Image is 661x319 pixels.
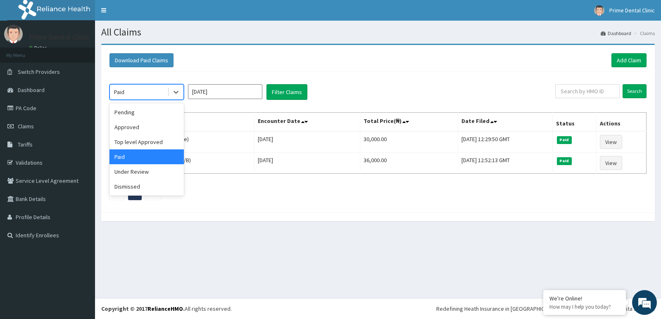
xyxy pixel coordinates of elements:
div: Paid [114,88,124,96]
span: Paid [557,157,572,165]
div: Pending [109,105,184,120]
span: Claims [18,123,34,130]
td: [DATE] 12:52:13 GMT [458,153,553,174]
a: View [600,156,622,170]
div: Chat with us now [43,46,139,57]
a: Add Claim [611,53,647,67]
td: [DATE] [254,153,360,174]
div: Approved [109,120,184,135]
button: Download Paid Claims [109,53,174,67]
span: Prime Dental Clinic [609,7,655,14]
span: Tariffs [18,141,33,148]
div: We're Online! [549,295,620,302]
a: Online [29,45,49,51]
th: Encounter Date [254,113,360,132]
td: 30,000.00 [360,131,458,153]
h1: All Claims [101,27,655,38]
a: Dashboard [601,30,631,37]
div: Under Review [109,164,184,179]
div: Top level Approved [109,135,184,149]
button: Filter Claims [266,84,307,100]
input: Search [623,84,647,98]
th: Total Price(₦) [360,113,458,132]
div: Paid [109,149,184,164]
div: Dismissed [109,179,184,194]
input: Select Month and Year [188,84,262,99]
img: d_794563401_company_1708531726252_794563401 [15,41,33,62]
input: Search by HMO ID [555,84,620,98]
span: Dashboard [18,86,45,94]
span: Switch Providers [18,68,60,76]
strong: Copyright © 2017 . [101,305,185,312]
a: View [600,135,622,149]
th: Date Filed [458,113,553,132]
a: RelianceHMO [147,305,183,312]
textarea: Type your message and hit 'Enter' [4,225,157,254]
td: [DATE] 12:29:50 GMT [458,131,553,153]
th: Status [552,113,596,132]
footer: All rights reserved. [95,298,661,319]
img: User Image [594,5,604,16]
th: Actions [596,113,646,132]
div: Minimize live chat window [136,4,155,24]
span: Paid [557,136,572,144]
td: [DATE] [254,131,360,153]
div: Redefining Heath Insurance in [GEOGRAPHIC_DATA] using Telemedicine and Data Science! [436,305,655,313]
img: User Image [4,25,23,43]
p: How may I help you today? [549,303,620,310]
li: Claims [632,30,655,37]
span: We're online! [48,104,114,187]
td: 36,000.00 [360,153,458,174]
p: Prime Dental Clinic [29,33,90,41]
